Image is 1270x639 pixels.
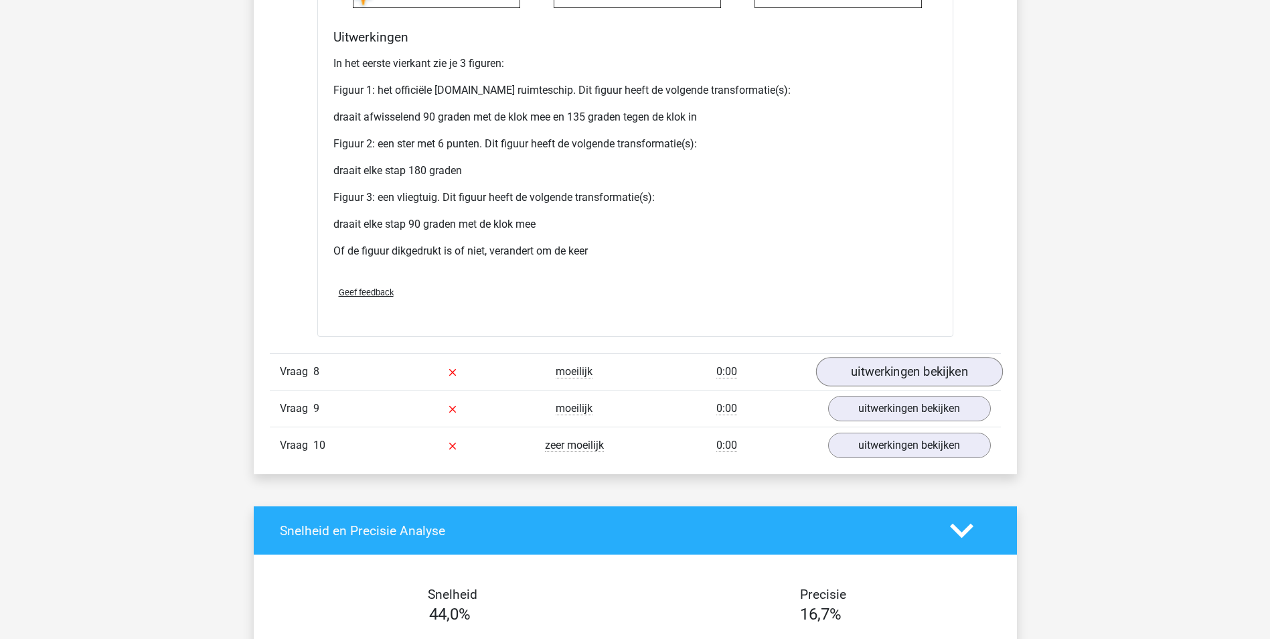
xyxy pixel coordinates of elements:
span: Vraag [280,364,313,380]
p: Figuur 3: een vliegtuig. Dit figuur heeft de volgende transformatie(s): [333,190,937,206]
p: Figuur 2: een ster met 6 punten. Dit figuur heeft de volgende transformatie(s): [333,136,937,152]
a: uitwerkingen bekijken [828,396,991,421]
p: draait afwisselend 90 graden met de klok mee en 135 graden tegen de klok in [333,109,937,125]
span: 8 [313,365,319,378]
p: draait elke stap 90 graden met de klok mee [333,216,937,232]
p: In het eerste vierkant zie je 3 figuren: [333,56,937,72]
span: 44,0% [429,605,471,624]
span: 0:00 [716,402,737,415]
h4: Snelheid [280,587,625,602]
h4: Snelheid en Precisie Analyse [280,523,930,539]
span: 16,7% [800,605,842,624]
span: Geef feedback [339,287,394,297]
a: uitwerkingen bekijken [815,357,1002,386]
h4: Uitwerkingen [333,29,937,45]
span: Vraag [280,437,313,453]
span: moeilijk [556,365,592,378]
p: Figuur 1: het officiële [DOMAIN_NAME] ruimteschip. Dit figuur heeft de volgende transformatie(s): [333,82,937,98]
span: 0:00 [716,365,737,378]
span: 9 [313,402,319,415]
p: draait elke stap 180 graden [333,163,937,179]
span: 0:00 [716,439,737,452]
span: moeilijk [556,402,592,415]
p: Of de figuur dikgedrukt is of niet, verandert om de keer [333,243,937,259]
span: zeer moeilijk [545,439,604,452]
span: 10 [313,439,325,451]
h4: Precisie [651,587,996,602]
a: uitwerkingen bekijken [828,433,991,458]
span: Vraag [280,401,313,417]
